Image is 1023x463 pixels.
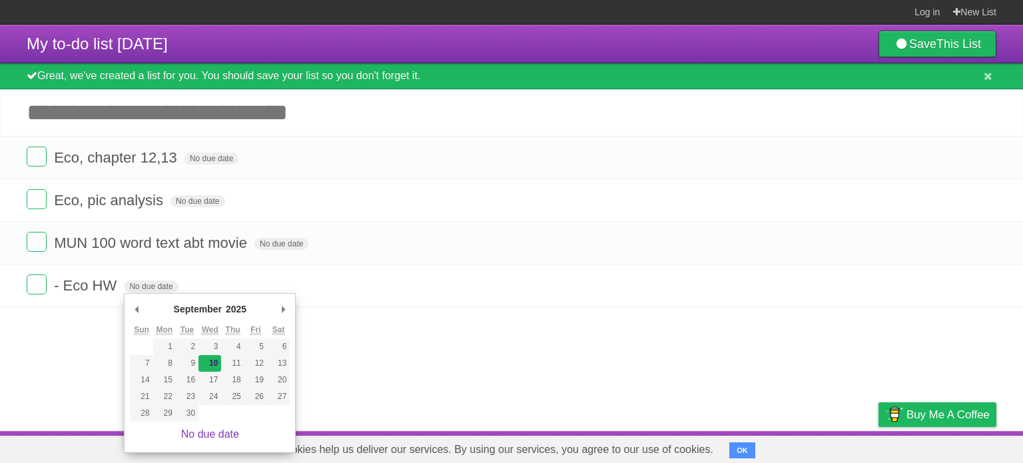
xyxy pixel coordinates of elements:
[198,355,221,372] button: 10
[250,325,260,335] abbr: Friday
[124,280,178,292] span: No due date
[153,355,176,372] button: 8
[244,372,267,388] button: 19
[54,192,167,209] span: Eco, pic analysis
[198,338,221,355] button: 3
[27,35,168,53] span: My to-do list [DATE]
[244,338,267,355] button: 5
[130,299,143,319] button: Previous Month
[198,388,221,405] button: 24
[221,338,244,355] button: 4
[224,299,248,319] div: 2025
[267,372,290,388] button: 20
[181,428,239,440] a: No due date
[156,325,172,335] abbr: Monday
[153,372,176,388] button: 15
[176,388,198,405] button: 23
[27,232,47,252] label: Done
[130,355,153,372] button: 7
[936,37,981,51] b: This List
[272,325,285,335] abbr: Saturday
[202,325,218,335] abbr: Wednesday
[130,388,153,405] button: 21
[729,442,755,458] button: OK
[176,355,198,372] button: 9
[184,153,238,165] span: No due date
[221,388,244,405] button: 25
[816,434,845,460] a: Terms
[267,388,290,405] button: 27
[54,277,120,294] span: - Eco HW
[244,355,267,372] button: 12
[198,372,221,388] button: 17
[701,434,729,460] a: About
[276,299,290,319] button: Next Month
[226,325,240,335] abbr: Thursday
[221,372,244,388] button: 18
[153,405,176,422] button: 29
[221,355,244,372] button: 11
[153,388,176,405] button: 22
[176,372,198,388] button: 16
[861,434,896,460] a: Privacy
[130,405,153,422] button: 28
[267,355,290,372] button: 13
[912,434,996,460] a: Suggest a feature
[176,338,198,355] button: 2
[134,325,149,335] abbr: Sunday
[264,436,727,463] span: Cookies help us deliver our services. By using our services, you agree to our use of cookies.
[176,405,198,422] button: 30
[878,31,996,57] a: SaveThis List
[54,234,250,251] span: MUN 100 word text abt movie
[27,274,47,294] label: Done
[254,238,308,250] span: No due date
[878,402,996,427] a: Buy me a coffee
[180,325,194,335] abbr: Tuesday
[130,372,153,388] button: 14
[244,388,267,405] button: 26
[745,434,799,460] a: Developers
[54,149,180,166] span: Eco, chapter 12,13
[27,147,47,167] label: Done
[27,189,47,209] label: Done
[172,299,224,319] div: September
[885,403,903,426] img: Buy me a coffee
[170,195,224,207] span: No due date
[267,338,290,355] button: 6
[906,403,990,426] span: Buy me a coffee
[153,338,176,355] button: 1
